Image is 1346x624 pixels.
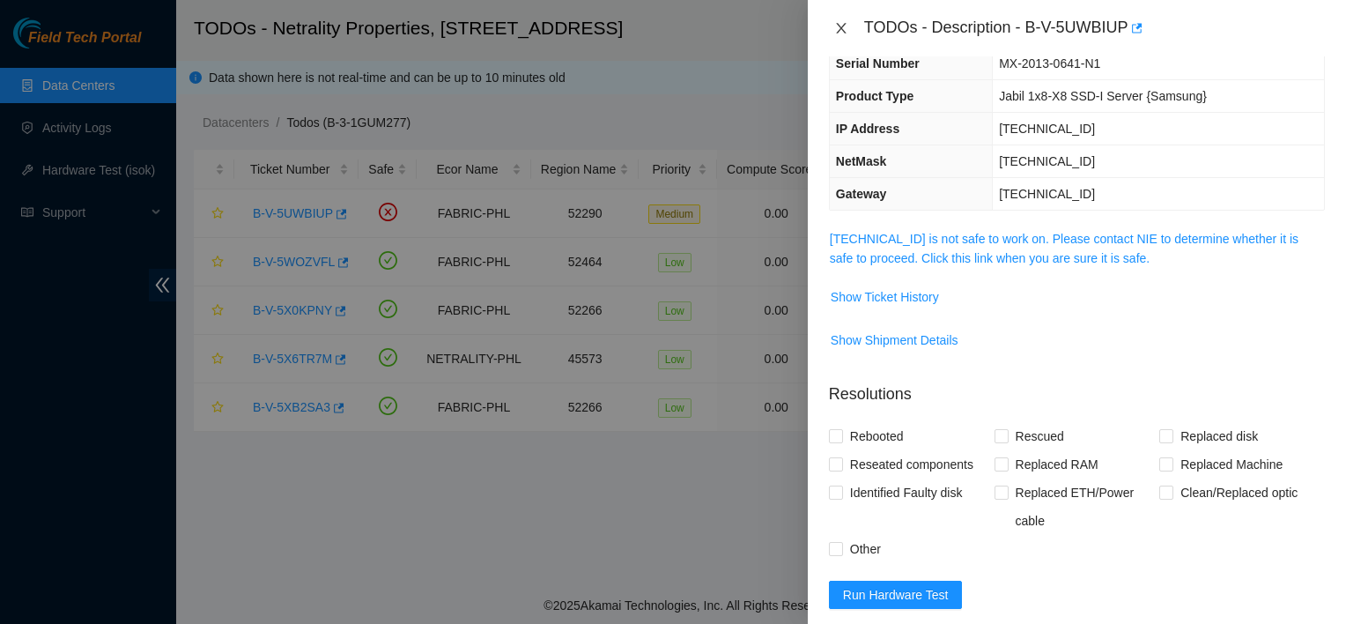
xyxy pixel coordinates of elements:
span: Run Hardware Test [843,585,949,605]
span: [TECHNICAL_ID] [999,154,1095,168]
span: Rebooted [843,422,911,450]
span: Serial Number [836,56,920,71]
a: [TECHNICAL_ID] is not safe to work on. Please contact NIE to determine whether it is safe to proc... [830,232,1298,265]
span: Gateway [836,187,887,201]
span: Other [843,535,888,563]
span: Replaced RAM [1009,450,1106,479]
span: Show Shipment Details [831,331,958,350]
span: Reseated components [843,450,980,479]
span: Replaced disk [1173,422,1265,450]
span: Clean/Replaced optic [1173,479,1305,507]
span: Replaced ETH/Power cable [1009,479,1160,535]
div: TODOs - Description - B-V-5UWBIUP [864,14,1325,42]
span: Rescued [1009,422,1071,450]
span: Replaced Machine [1173,450,1290,479]
button: Close [829,20,854,37]
span: [TECHNICAL_ID] [999,122,1095,136]
span: NetMask [836,154,887,168]
span: Show Ticket History [831,287,939,307]
span: MX-2013-0641-N1 [999,56,1100,71]
button: Show Shipment Details [830,326,959,354]
span: Product Type [836,89,913,103]
span: Jabil 1x8-X8 SSD-I Server {Samsung} [999,89,1207,103]
span: IP Address [836,122,899,136]
button: Run Hardware Test [829,581,963,609]
button: Show Ticket History [830,283,940,311]
span: Identified Faulty disk [843,479,970,507]
span: [TECHNICAL_ID] [999,187,1095,201]
p: Resolutions [829,368,1325,406]
span: close [834,21,848,35]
